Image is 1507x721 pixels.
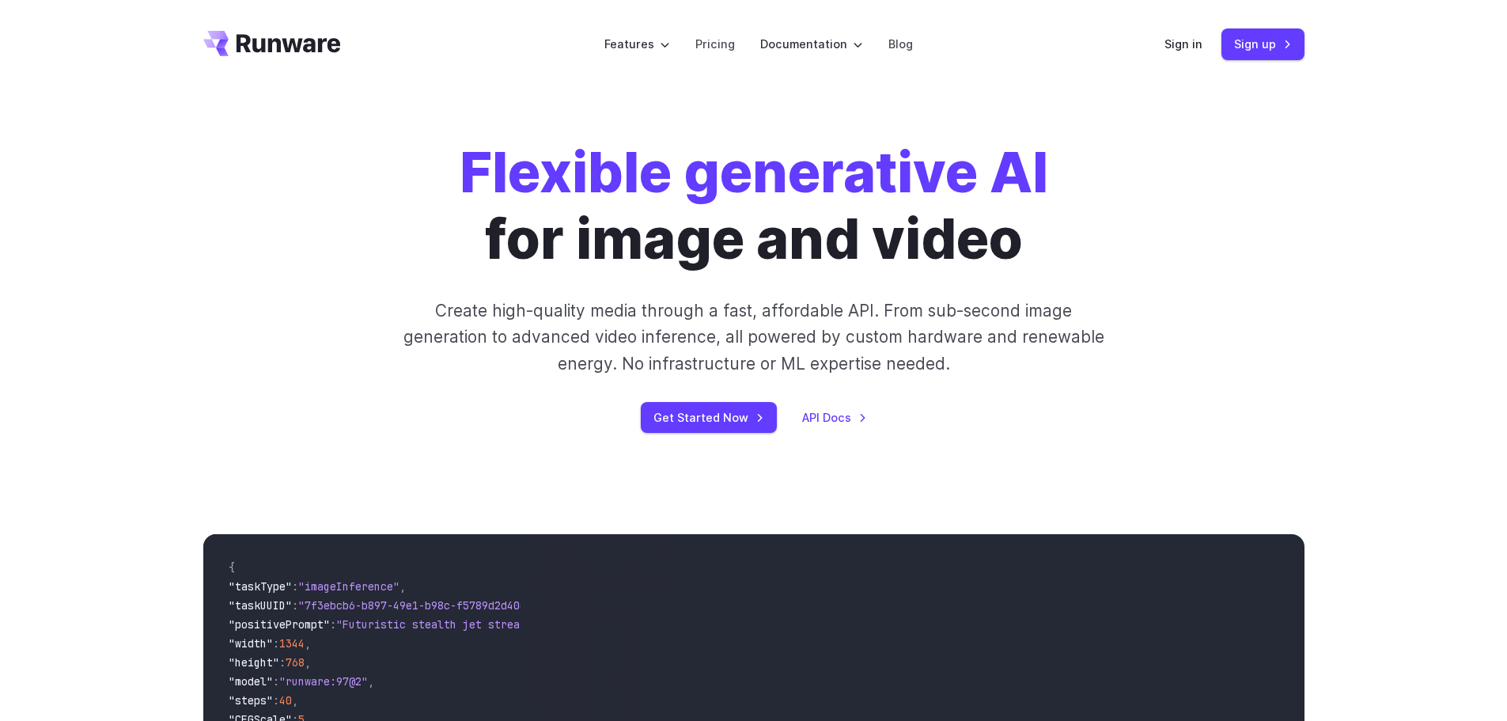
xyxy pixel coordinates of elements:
span: : [273,636,279,651]
span: "height" [229,655,279,670]
span: "taskUUID" [229,598,292,613]
span: 768 [286,655,305,670]
span: "steps" [229,693,273,708]
span: "model" [229,674,273,689]
span: 40 [279,693,292,708]
span: "7f3ebcb6-b897-49e1-b98c-f5789d2d40d7" [298,598,539,613]
span: , [368,674,374,689]
span: , [399,579,406,594]
span: : [279,655,286,670]
span: : [292,579,298,594]
span: "positivePrompt" [229,617,330,632]
span: "width" [229,636,273,651]
label: Features [604,35,670,53]
span: : [273,674,279,689]
span: , [292,693,298,708]
a: API Docs [802,408,867,427]
p: Create high-quality media through a fast, affordable API. From sub-second image generation to adv... [401,298,1106,377]
span: , [305,655,311,670]
a: Sign up [1221,28,1304,59]
span: , [305,636,311,651]
a: Pricing [695,35,735,53]
label: Documentation [760,35,863,53]
span: : [273,693,279,708]
span: "taskType" [229,579,292,594]
span: 1344 [279,636,305,651]
span: "Futuristic stealth jet streaking through a neon-lit cityscape with glowing purple exhaust" [336,617,912,632]
span: "imageInference" [298,579,399,594]
a: Blog [888,35,913,53]
strong: Flexible generative AI [460,139,1048,206]
h1: for image and video [460,139,1048,272]
span: : [330,617,336,632]
span: : [292,598,298,613]
span: "runware:97@2" [279,674,368,689]
a: Go to / [203,31,341,56]
span: { [229,560,235,575]
a: Get Started Now [641,402,777,433]
a: Sign in [1164,35,1202,53]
